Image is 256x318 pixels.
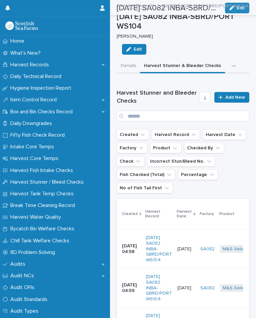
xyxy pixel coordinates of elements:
button: Fish Checked (Total) [117,169,175,180]
p: Daily Downgrades [8,120,57,127]
a: [DATE] SA082 INBA-SBRD/PORT WS104 [146,274,172,302]
button: Details [117,59,140,73]
a: SA082 [200,285,215,291]
p: Created [122,210,138,218]
a: SA082 [200,246,215,252]
button: Harvest Record [152,129,200,140]
a: [DATE] SA082 INBA-SBRD/PORT WS104 [146,235,172,263]
p: Box and Bin Checks Record [8,109,78,115]
p: Break Time Cleaning Record [8,202,80,209]
button: Harvest Date [203,129,246,140]
p: [DATE] 04:59 [122,282,141,294]
p: Audit NCs [8,273,39,279]
a: Harvest Records [117,1,154,9]
p: Fifty Fish Check Record [8,132,70,138]
button: Harvest Stunner & Bleeder Checks [140,59,225,73]
p: What's New? [8,50,46,56]
p: Harvest Records [8,62,54,68]
p: Hygiene Inspection Report [8,85,77,91]
p: Harvest Water Quality [8,214,66,220]
p: [PERSON_NAME] [117,34,247,39]
p: Bycatch Bin Welfare Checks [8,226,80,232]
p: Factory [200,210,214,218]
button: Edit [122,44,146,55]
button: Check [117,156,144,167]
p: 8D Problem Solving [8,249,60,256]
p: Product [219,210,234,218]
span: Add New [225,95,245,100]
input: Search [117,111,249,121]
p: Item Control Record [8,97,62,103]
p: Daily Technical Record [8,73,67,80]
p: Home [8,38,30,44]
a: M&S Select [223,285,248,291]
p: Harvest Tank Temp Checks [8,191,79,197]
a: M&S Select [223,246,248,252]
button: Incorrect Stun/Bleed No. [147,156,215,167]
p: Harvest Record [145,208,173,220]
p: Audits [8,261,31,267]
p: Harvest Fish Intake Checks [8,167,78,174]
p: Audit Standards [8,296,53,303]
p: Harvest Core Temps [8,155,64,162]
span: Edit [134,47,142,52]
p: [DATE] [177,246,195,252]
p: Chill Tank Welfare Checks [8,238,75,244]
p: Harvest Date [177,208,192,220]
button: Percentage [178,169,218,180]
p: Harvest Stunner / Bleed Checks [8,179,89,185]
button: Created [117,129,149,140]
p: [DATE] SA082 INBA-SBRD/PORT WS104 [117,12,249,31]
p: [DATE] 04:58 [122,243,141,255]
button: Product [150,143,181,153]
p: [DATE] [177,285,195,291]
p: Audit OFIs [8,284,40,291]
p: Audit Types [8,308,44,314]
button: Factory [117,143,147,153]
button: Checked By [184,143,224,153]
a: Add New [214,92,249,103]
p: Intake Core Temps [8,144,59,150]
h1: Harvest Stunner and Bleeder Checks [117,89,197,105]
img: mMrefqRFQpe26GRNOUkG [5,21,38,30]
p: [DATE] SA082 INBA-SBRD/PORT WS104 [161,2,249,9]
button: No of Fish Tail First [117,183,173,193]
